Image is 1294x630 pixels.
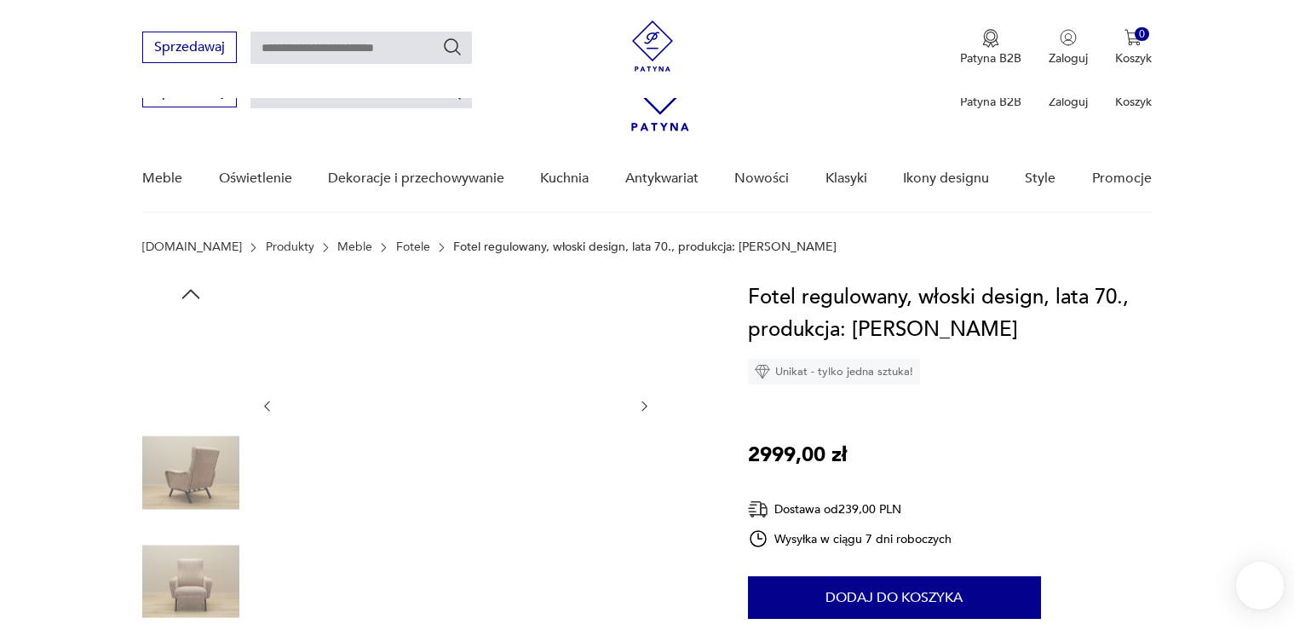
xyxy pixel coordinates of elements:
a: Meble [142,146,182,211]
p: Zaloguj [1049,50,1088,66]
img: Ikona koszyka [1124,29,1142,46]
a: Meble [337,240,372,254]
img: Ikona dostawy [748,499,768,520]
a: Produkty [266,240,314,254]
a: Klasyki [825,146,867,211]
p: Koszyk [1115,94,1152,110]
img: Ikona medalu [982,29,999,48]
p: Koszyk [1115,50,1152,66]
div: Unikat - tylko jedna sztuka! [748,359,920,384]
a: Fotele [396,240,430,254]
a: Promocje [1092,146,1152,211]
p: Fotel regulowany, włoski design, lata 70., produkcja: [PERSON_NAME] [453,240,837,254]
img: Zdjęcie produktu Fotel regulowany, włoski design, lata 70., produkcja: Włochy [142,315,239,413]
button: Szukaj [442,37,463,57]
a: Sprzedawaj [142,43,237,55]
button: 0Koszyk [1115,29,1152,66]
a: Antykwariat [625,146,699,211]
a: [DOMAIN_NAME] [142,240,242,254]
a: Nowości [734,146,789,211]
img: Zdjęcie produktu Fotel regulowany, włoski design, lata 70., produkcja: Włochy [142,533,239,630]
a: Ikony designu [903,146,989,211]
p: Zaloguj [1049,94,1088,110]
img: Ikonka użytkownika [1060,29,1077,46]
a: Ikona medaluPatyna B2B [960,29,1021,66]
a: Sprzedawaj [142,87,237,99]
img: Patyna - sklep z meblami i dekoracjami vintage [627,20,678,72]
button: Dodaj do koszyka [748,576,1041,619]
a: Dekoracje i przechowywanie [328,146,504,211]
button: Zaloguj [1049,29,1088,66]
p: Patyna B2B [960,50,1021,66]
div: Dostawa od 239,00 PLN [748,499,952,520]
button: Sprzedawaj [142,32,237,63]
a: Style [1025,146,1055,211]
a: Oświetlenie [219,146,292,211]
img: Ikona diamentu [755,364,770,379]
a: Kuchnia [540,146,589,211]
div: 0 [1135,27,1149,42]
p: Patyna B2B [960,94,1021,110]
img: Zdjęcie produktu Fotel regulowany, włoski design, lata 70., produkcja: Włochy [291,281,620,529]
button: Patyna B2B [960,29,1021,66]
p: 2999,00 zł [748,439,847,471]
iframe: Smartsupp widget button [1236,562,1284,610]
div: Wysyłka w ciągu 7 dni roboczych [748,529,952,549]
img: Zdjęcie produktu Fotel regulowany, włoski design, lata 70., produkcja: Włochy [142,425,239,522]
h1: Fotel regulowany, włoski design, lata 70., produkcja: [PERSON_NAME] [748,281,1152,346]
